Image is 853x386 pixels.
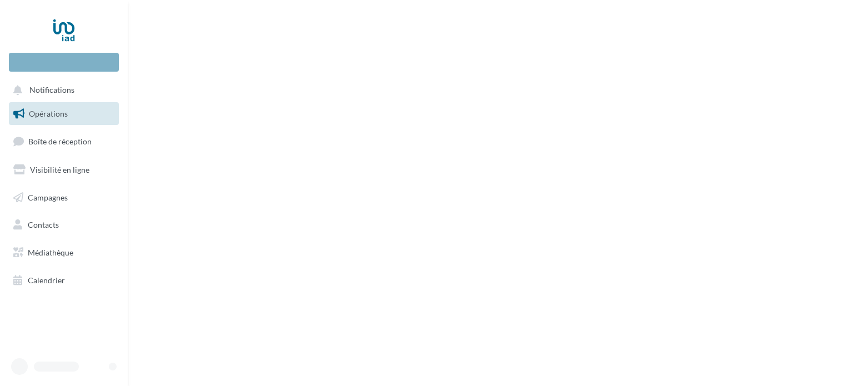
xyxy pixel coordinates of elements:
span: Opérations [29,109,68,118]
span: Contacts [28,220,59,229]
a: Boîte de réception [7,129,121,153]
span: Boîte de réception [28,137,92,146]
span: Notifications [29,86,74,95]
a: Opérations [7,102,121,126]
span: Calendrier [28,275,65,285]
span: Médiathèque [28,248,73,257]
a: Contacts [7,213,121,237]
a: Campagnes [7,186,121,209]
a: Visibilité en ligne [7,158,121,182]
span: Campagnes [28,192,68,202]
div: Nouvelle campagne [9,53,119,72]
span: Visibilité en ligne [30,165,89,174]
a: Médiathèque [7,241,121,264]
a: Calendrier [7,269,121,292]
